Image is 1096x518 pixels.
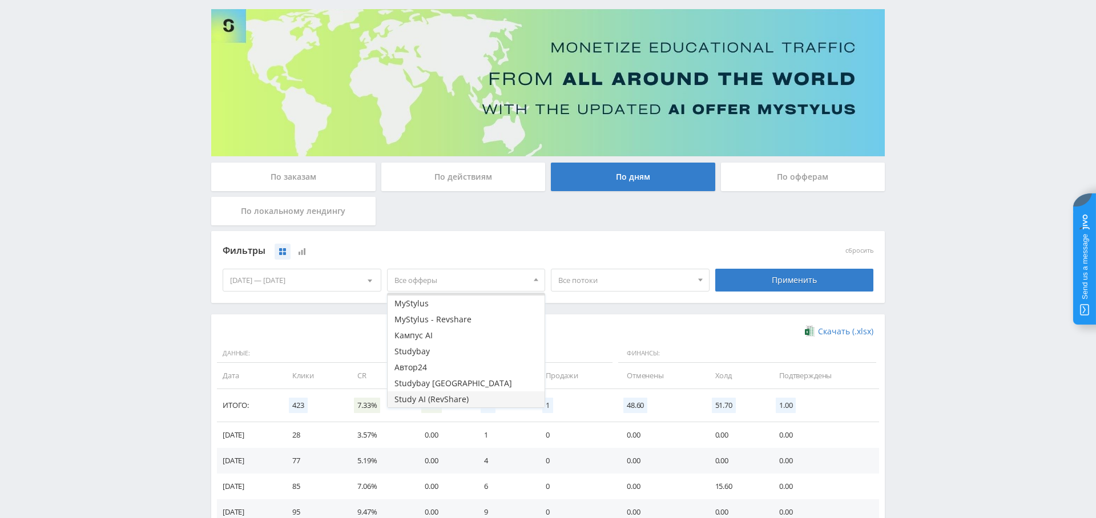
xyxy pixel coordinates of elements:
td: [DATE] [217,448,281,474]
td: 28 [281,422,346,448]
td: 0.00 [768,422,879,448]
span: Все потоки [558,269,692,291]
td: 85 [281,474,346,499]
td: 0.00 [768,448,879,474]
td: 0 [534,422,615,448]
td: 0.00 [413,448,473,474]
td: 0.00 [704,448,768,474]
td: 0.00 [615,448,704,474]
button: Studybay [388,343,545,359]
a: Скачать (.xlsx) [805,326,873,337]
div: По заказам [211,163,376,191]
td: 4 [473,448,534,474]
div: Фильтры [223,242,710,260]
td: Холд [704,363,768,388]
span: 1.00 [776,398,796,413]
td: 0.00 [768,474,879,499]
span: Данные: [217,344,470,363]
span: Финансы: [618,344,876,363]
td: 0 [534,448,615,474]
td: 0 [534,474,615,499]
span: Скачать (.xlsx) [818,327,873,336]
button: сбросить [845,247,873,254]
td: Продажи [534,363,615,388]
button: Study AI (RevShare) [388,391,545,407]
span: 51.70 [712,398,736,413]
span: 48.60 [623,398,647,413]
button: Studybay [GEOGRAPHIC_DATA] [388,375,545,391]
div: Применить [715,269,874,292]
span: Все офферы [394,269,528,291]
td: 15.60 [704,474,768,499]
div: По офферам [721,163,885,191]
span: 1 [542,398,553,413]
td: 77 [281,448,346,474]
div: По локальному лендингу [211,197,376,225]
td: 0.00 [615,422,704,448]
button: MyStylus [388,296,545,311]
img: Banner [211,9,885,156]
td: Подтверждены [768,363,879,388]
div: [DATE] — [DATE] [223,269,381,291]
td: 0.00 [413,474,473,499]
td: Дата [217,363,281,388]
td: 5.19% [346,448,413,474]
td: 7.06% [346,474,413,499]
td: 1 [473,422,534,448]
td: 3.57% [346,422,413,448]
button: Автор24 [388,359,545,375]
td: [DATE] [217,422,281,448]
td: CR [346,363,413,388]
td: 0.00 [413,422,473,448]
button: MyStylus - Revshare [388,311,545,327]
td: Отменены [615,363,704,388]
div: По дням [551,163,715,191]
td: [DATE] [217,474,281,499]
td: 0.00 [615,474,704,499]
td: 6 [473,474,534,499]
td: Итого: [217,389,281,422]
span: 7.33% [354,398,380,413]
td: 0.00 [704,422,768,448]
span: 423 [289,398,308,413]
div: По действиям [381,163,546,191]
button: Кампус AI [388,327,545,343]
td: Клики [281,363,346,388]
img: xlsx [805,325,815,337]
